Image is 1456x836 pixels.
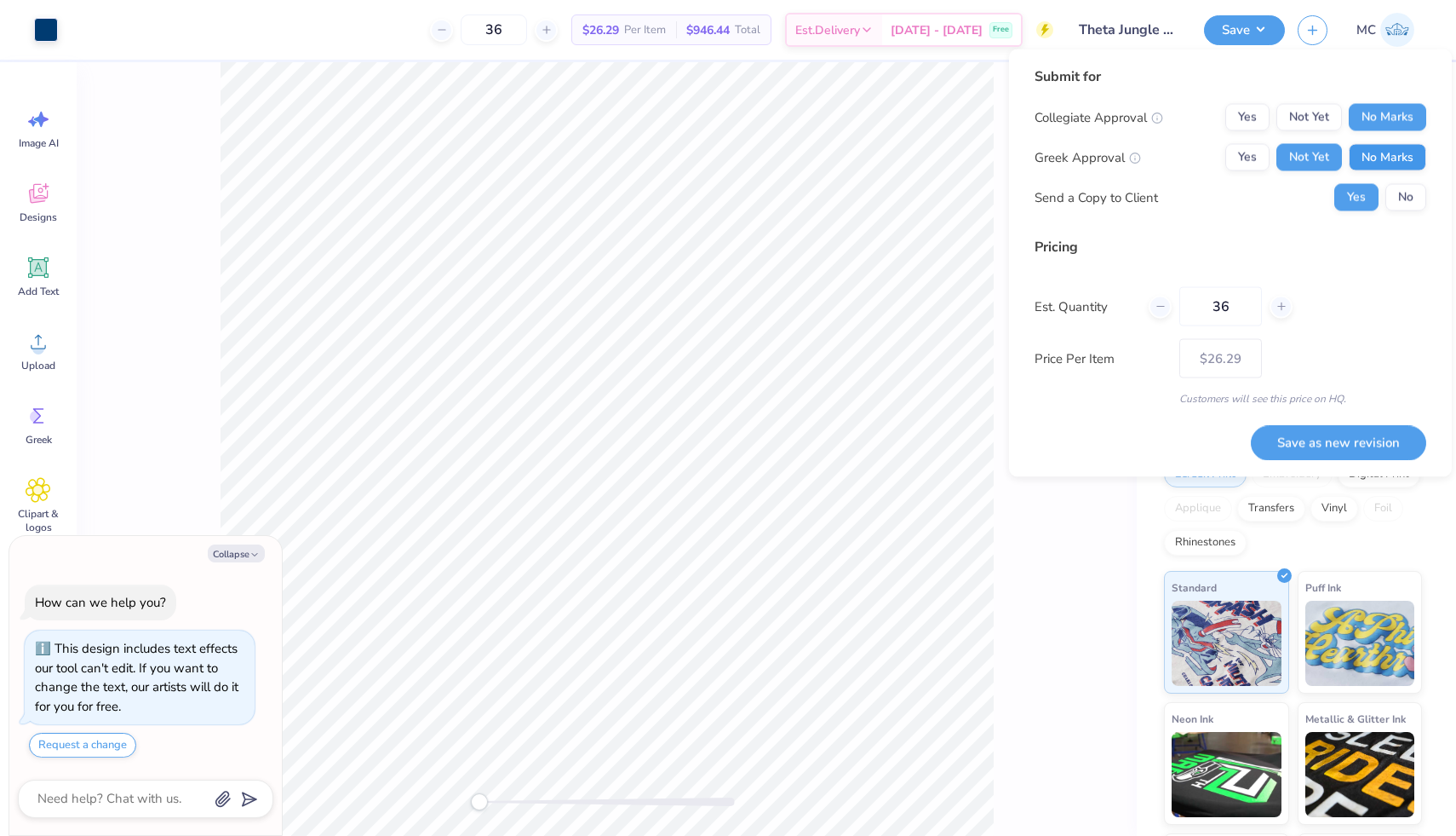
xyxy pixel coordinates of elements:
[1251,425,1426,460] button: Save as new revision
[1204,15,1285,45] button: Save
[795,21,860,39] span: Est. Delivery
[1305,601,1415,686] img: Puff Ink
[1035,297,1136,316] label: Est. Quantity
[461,14,527,45] input: – –
[1035,237,1426,257] div: Pricing
[1380,13,1414,47] img: Mia Craig
[1276,104,1342,131] button: Not Yet
[1363,496,1403,522] div: Foil
[1035,391,1426,406] div: Customers will see this price on HQ.
[1349,144,1426,171] button: No Marks
[35,594,166,611] div: How can we help you?
[1305,710,1406,728] span: Metallic & Glitter Ink
[20,210,57,224] span: Designs
[1035,66,1426,87] div: Submit for
[1164,530,1247,556] div: Rhinestones
[1349,104,1426,131] button: No Marks
[1035,147,1141,167] div: Greek Approval
[1179,287,1262,326] input: – –
[1035,187,1158,207] div: Send a Copy to Client
[1237,496,1305,522] div: Transfers
[21,359,55,372] span: Upload
[35,640,238,715] div: This design includes text effects our tool can't edit. If you want to change the text, our artist...
[1066,13,1191,47] input: Untitled Design
[1334,184,1379,211] button: Yes
[208,545,265,562] button: Collapse
[19,136,59,150] span: Image AI
[1310,496,1358,522] div: Vinyl
[1172,710,1213,728] span: Neon Ink
[993,24,1009,36] span: Free
[471,793,488,810] div: Accessibility label
[10,507,66,534] span: Clipart & logos
[1385,184,1426,211] button: No
[1172,732,1281,817] img: Neon Ink
[29,733,136,758] button: Request a change
[686,21,730,39] span: $946.44
[18,285,59,298] span: Add Text
[735,21,760,39] span: Total
[1035,107,1163,127] div: Collegiate Approval
[1305,732,1415,817] img: Metallic & Glitter Ink
[1276,144,1342,171] button: Not Yet
[1172,601,1281,686] img: Standard
[1225,144,1270,171] button: Yes
[624,21,666,39] span: Per Item
[1172,579,1217,597] span: Standard
[1356,20,1376,40] span: MC
[1305,579,1341,597] span: Puff Ink
[1349,13,1422,47] a: MC
[1225,104,1270,131] button: Yes
[582,21,619,39] span: $26.29
[1035,349,1167,368] label: Price Per Item
[1164,496,1232,522] div: Applique
[26,433,52,447] span: Greek
[891,21,983,39] span: [DATE] - [DATE]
